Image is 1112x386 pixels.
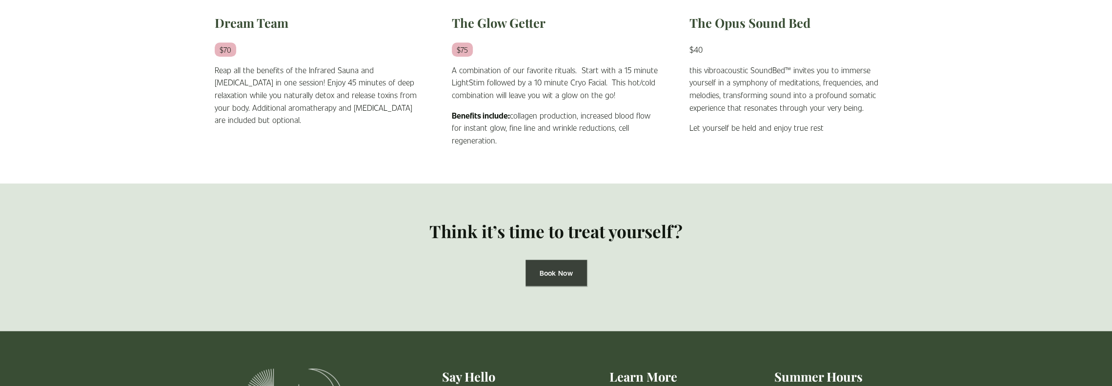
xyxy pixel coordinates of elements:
[452,15,660,31] h2: The Glow Getter
[452,64,660,102] p: A combination of our favorite rituals. Start with a 15 minute LightStim followed by a 10 minute C...
[215,42,236,57] em: $70
[385,220,727,243] h3: Think it’s time to treat yourself?
[739,368,898,385] h4: Summer Hours
[689,64,898,114] p: this vibroacoustic SoundBed™ invites you to immerse yourself in a symphony of meditations, freque...
[215,64,423,126] p: Reap all the benefits of the Infrared Sauna and [MEDICAL_DATA] in one session! Enjoy 45 minutes o...
[215,15,423,31] h2: Dream Team
[452,42,473,57] em: $75
[689,43,898,56] p: $40
[452,110,510,121] strong: Benefits include:
[689,122,898,134] p: Let yourself be held and enjoy true rest
[452,109,660,147] p: collagen production, increased blood flow for instant glow, fine line and wrinkle reductions, cel...
[389,368,548,385] h4: Say Hello
[526,260,587,286] a: Book Now
[565,368,723,385] h4: Learn More
[689,15,898,31] h2: The Opus Sound Bed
